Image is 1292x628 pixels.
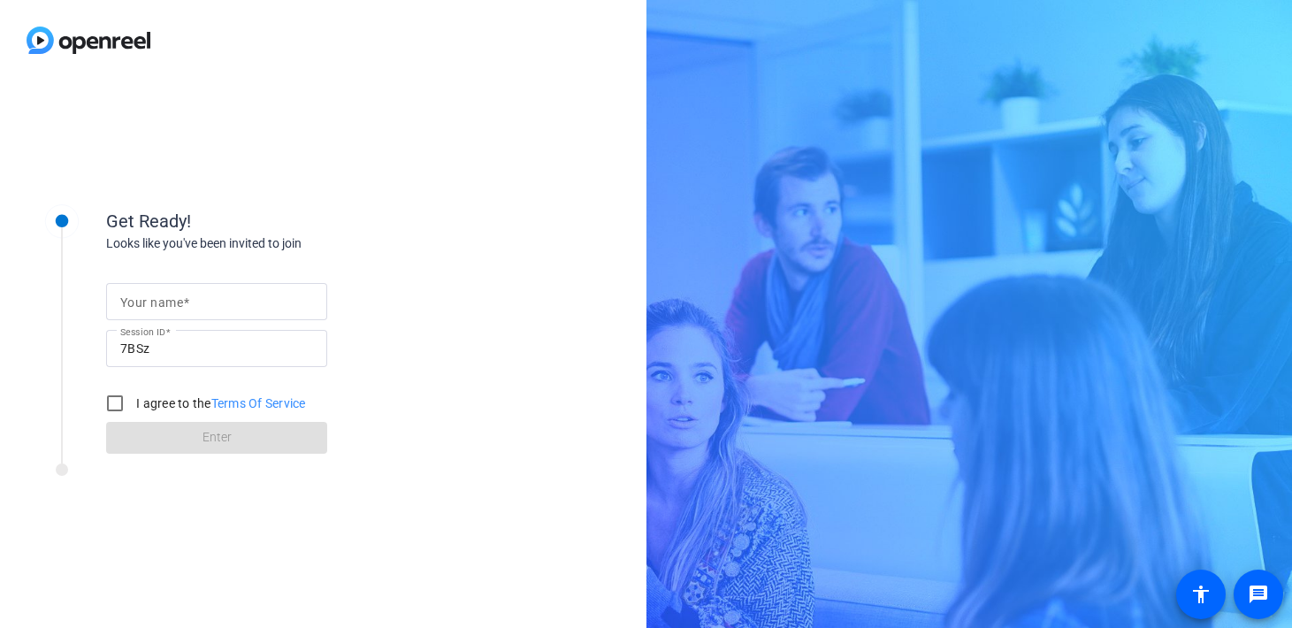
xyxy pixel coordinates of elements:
a: Terms Of Service [211,396,306,410]
div: Get Ready! [106,208,460,234]
mat-icon: accessibility [1190,584,1212,605]
label: I agree to the [133,394,306,412]
div: Looks like you've been invited to join [106,234,460,253]
mat-label: Your name [120,295,183,310]
mat-label: Session ID [120,326,165,337]
mat-icon: message [1248,584,1269,605]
